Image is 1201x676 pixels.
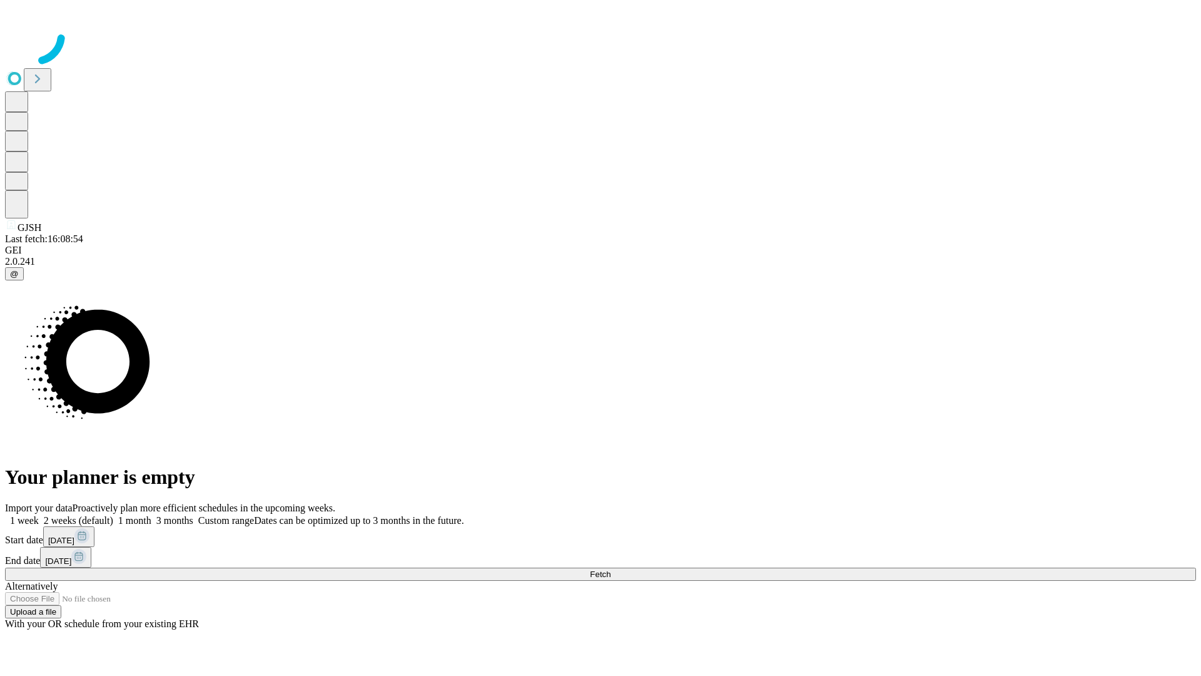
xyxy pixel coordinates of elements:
[40,547,91,568] button: [DATE]
[45,556,71,566] span: [DATE]
[5,466,1196,489] h1: Your planner is empty
[5,245,1196,256] div: GEI
[5,581,58,591] span: Alternatively
[5,605,61,618] button: Upload a file
[73,503,335,513] span: Proactively plan more efficient schedules in the upcoming weeks.
[198,515,254,526] span: Custom range
[590,570,611,579] span: Fetch
[5,233,83,244] span: Last fetch: 16:08:54
[5,568,1196,581] button: Fetch
[10,269,19,279] span: @
[254,515,464,526] span: Dates can be optimized up to 3 months in the future.
[5,526,1196,547] div: Start date
[5,503,73,513] span: Import your data
[5,618,199,629] span: With your OR schedule from your existing EHR
[118,515,151,526] span: 1 month
[156,515,193,526] span: 3 months
[43,526,94,547] button: [DATE]
[10,515,39,526] span: 1 week
[44,515,113,526] span: 2 weeks (default)
[48,536,74,545] span: [DATE]
[5,547,1196,568] div: End date
[18,222,41,233] span: GJSH
[5,267,24,280] button: @
[5,256,1196,267] div: 2.0.241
